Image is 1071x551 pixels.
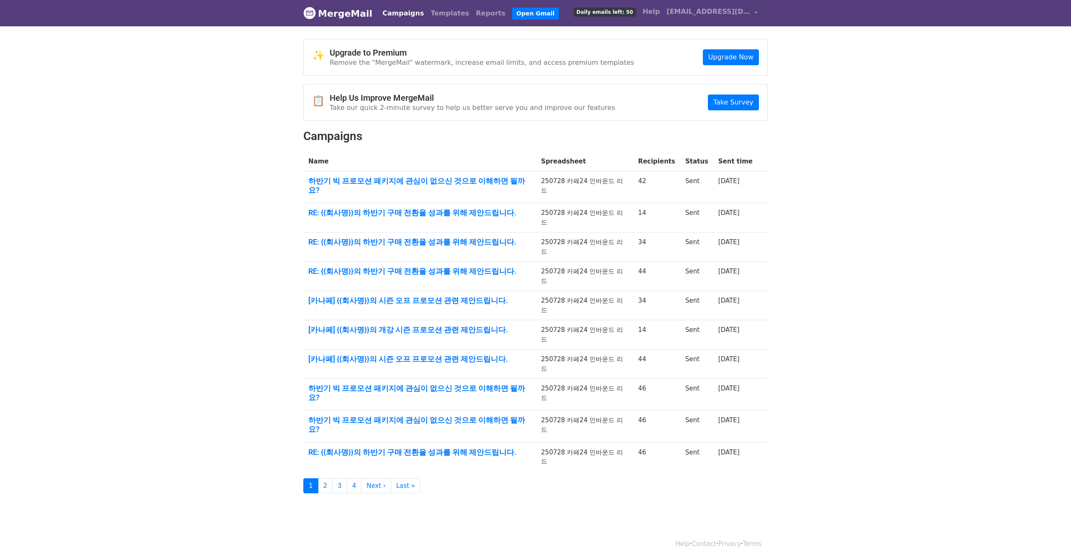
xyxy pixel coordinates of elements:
[633,232,680,262] td: 34
[633,203,680,232] td: 14
[633,171,680,203] td: 42
[680,152,713,171] th: Status
[718,209,740,217] a: [DATE]
[330,93,615,103] h4: Help Us Improve MergeMail
[718,177,740,185] a: [DATE]
[536,349,633,379] td: 250728 카페24 인바운드 리드
[633,262,680,291] td: 44
[512,8,559,20] a: Open Gmail
[536,152,633,171] th: Spreadsheet
[536,232,633,262] td: 250728 카페24 인바운드 리드
[680,320,713,349] td: Sent
[680,262,713,291] td: Sent
[718,268,740,275] a: [DATE]
[666,7,750,17] span: [EMAIL_ADDRESS][DOMAIN_NAME]
[718,238,740,246] a: [DATE]
[318,478,333,494] a: 2
[308,208,531,217] a: RE: {{회사명}}의 하반기 구매 전환율 성과를 위해 제안드립니다.
[308,176,531,194] a: 하반기 빅 프로모션 패키지에 관심이 없으신 것으로 이해하면 될까요?
[718,297,740,304] a: [DATE]
[663,3,761,23] a: [EMAIL_ADDRESS][DOMAIN_NAME]
[680,379,713,411] td: Sent
[347,478,362,494] a: 4
[308,384,531,402] a: 하반기 빅 프로모션 패키지에 관심이 없으신 것으로 이해하면 될까요?
[633,291,680,320] td: 34
[536,171,633,203] td: 250728 카페24 인바운드 리드
[312,50,330,62] span: ✨
[718,355,740,363] a: [DATE]
[713,152,758,171] th: Sent time
[680,411,713,442] td: Sent
[332,478,347,494] a: 3
[743,540,761,548] a: Terms
[536,379,633,411] td: 250728 카페24 인바운드 리드
[308,325,531,334] a: [카나페] {{회사명}}의 개강 시즌 프로모션 관련 제안드립니다.
[303,5,372,22] a: MergeMail
[718,449,740,456] a: [DATE]
[427,5,472,22] a: Templates
[312,95,330,107] span: 📋
[536,203,633,232] td: 250728 카페24 인바운드 리드
[718,385,740,392] a: [DATE]
[308,416,531,434] a: 하반기 빅 프로모션 패키지에 관심이 없으신 것으로 이해하면 될까요?
[303,129,768,143] h2: Campaigns
[308,296,531,305] a: [카나페] {{회사명}}의 시즌 오프 프로모션 관련 제안드립니다.
[361,478,391,494] a: Next ›
[680,171,713,203] td: Sent
[680,291,713,320] td: Sent
[536,291,633,320] td: 250728 카페24 인바운드 리드
[308,267,531,276] a: RE: {{회사명}}의 하반기 구매 전환율 성과를 위해 제안드립니다.
[718,326,740,334] a: [DATE]
[379,5,427,22] a: Campaigns
[536,320,633,349] td: 250728 카페24 인바운드 리드
[303,7,316,19] img: MergeMail logo
[473,5,509,22] a: Reports
[633,442,680,472] td: 46
[391,478,420,494] a: Last »
[633,320,680,349] td: 14
[570,3,639,20] a: Daily emails left: 50
[676,540,690,548] a: Help
[308,237,531,247] a: RE: {{회사명}}의 하반기 구매 전환율 성과를 위해 제안드립니다.
[718,416,740,424] a: [DATE]
[303,478,318,494] a: 1
[536,262,633,291] td: 250728 카페24 인바운드 리드
[574,8,636,17] span: Daily emails left: 50
[330,58,634,67] p: Remove the "MergeMail" watermark, increase email limits, and access premium templates
[692,540,716,548] a: Contact
[308,355,531,364] a: [카나페] {{회사명}}의 시즌 오프 프로모션 관련 제안드립니다.
[330,103,615,112] p: Take our quick 2-minute survey to help us better serve you and improve our features
[639,3,663,20] a: Help
[303,152,536,171] th: Name
[330,48,634,58] h4: Upgrade to Premium
[680,232,713,262] td: Sent
[718,540,741,548] a: Privacy
[680,349,713,379] td: Sent
[680,442,713,472] td: Sent
[308,448,531,457] a: RE: {{회사명}}의 하반기 구매 전환율 성과를 위해 제안드립니다.
[633,349,680,379] td: 44
[633,152,680,171] th: Recipients
[633,411,680,442] td: 46
[708,94,759,110] a: Take Survey
[703,49,759,65] a: Upgrade Now
[680,203,713,232] td: Sent
[536,442,633,472] td: 250728 카페24 인바운드 리드
[536,411,633,442] td: 250728 카페24 인바운드 리드
[633,379,680,411] td: 46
